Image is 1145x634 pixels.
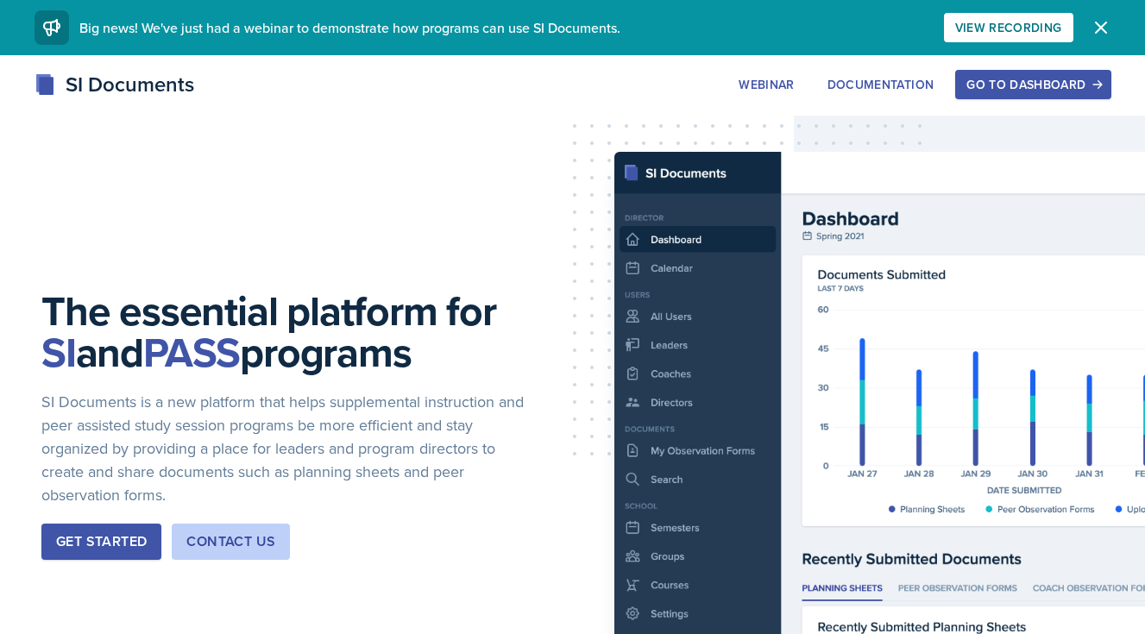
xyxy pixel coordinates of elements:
[35,69,194,100] div: SI Documents
[186,531,275,552] div: Contact Us
[955,70,1110,99] button: Go to Dashboard
[955,21,1062,35] div: View Recording
[79,18,620,37] span: Big news! We've just had a webinar to demonstrate how programs can use SI Documents.
[41,524,161,560] button: Get Started
[739,78,794,91] div: Webinar
[816,70,946,99] button: Documentation
[827,78,934,91] div: Documentation
[944,13,1073,42] button: View Recording
[56,531,147,552] div: Get Started
[966,78,1099,91] div: Go to Dashboard
[727,70,805,99] button: Webinar
[172,524,290,560] button: Contact Us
